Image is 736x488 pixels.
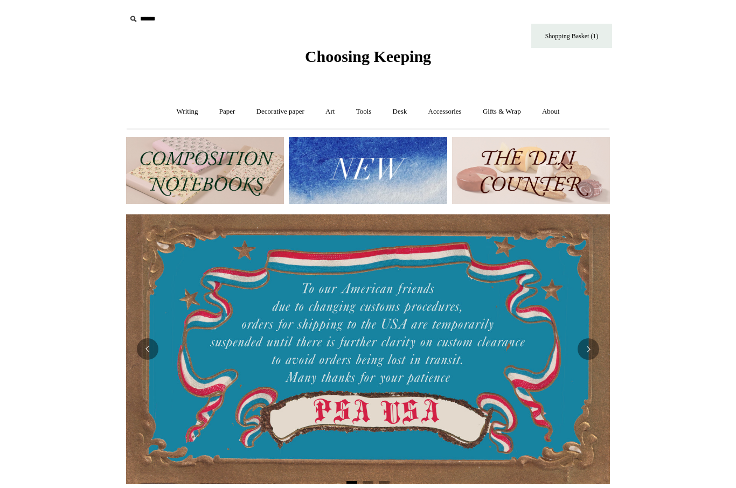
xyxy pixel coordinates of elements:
[532,97,570,126] a: About
[419,97,471,126] a: Accessories
[126,137,284,204] img: 202302 Composition ledgers.jpg__PID:69722ee6-fa44-49dd-a067-31375e5d54ec
[126,214,610,484] img: USA PSA .jpg__PID:33428022-6587-48b7-8b57-d7eefc91f15a
[346,481,357,484] button: Page 1
[363,481,373,484] button: Page 2
[473,97,531,126] a: Gifts & Wrap
[452,137,610,204] img: The Deli Counter
[137,338,158,360] button: Previous
[289,137,447,204] img: New.jpg__PID:f73bdf93-380a-4a35-bcfe-7823039498e1
[305,56,431,64] a: Choosing Keeping
[210,97,245,126] a: Paper
[531,24,612,48] a: Shopping Basket (1)
[305,47,431,65] span: Choosing Keeping
[578,338,599,360] button: Next
[346,97,381,126] a: Tools
[379,481,390,484] button: Page 3
[383,97,417,126] a: Desk
[247,97,314,126] a: Decorative paper
[316,97,344,126] a: Art
[167,97,208,126] a: Writing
